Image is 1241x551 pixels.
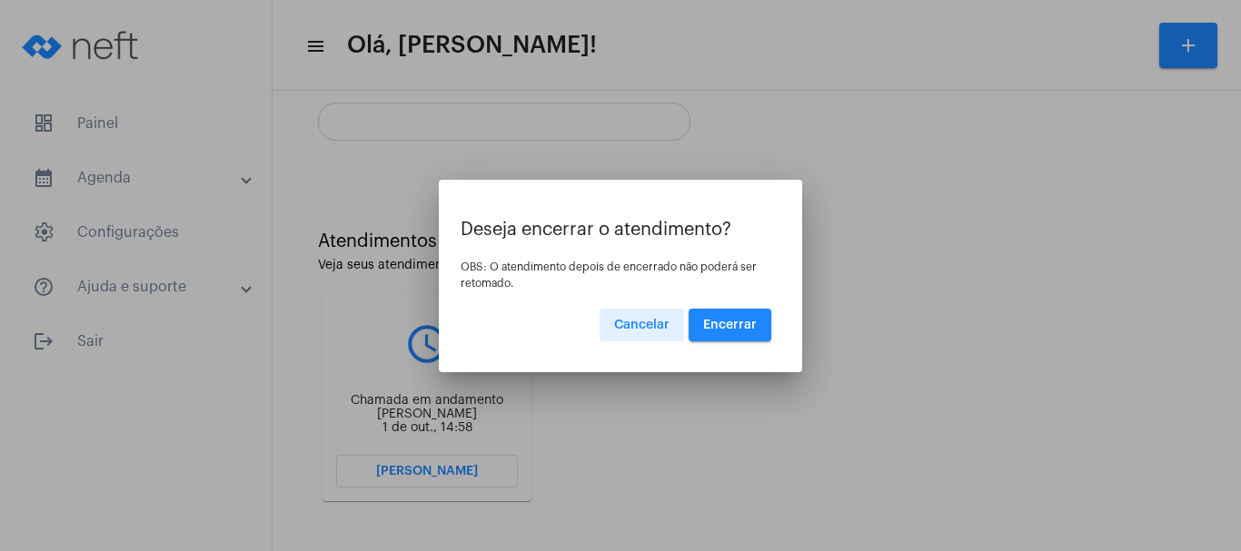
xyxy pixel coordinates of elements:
button: Encerrar [689,309,771,341]
span: Encerrar [703,319,757,331]
span: OBS: O atendimento depois de encerrado não poderá ser retomado. [461,261,757,289]
button: Cancelar [600,309,684,341]
p: Deseja encerrar o atendimento? [461,220,780,240]
span: Cancelar [614,319,670,331]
